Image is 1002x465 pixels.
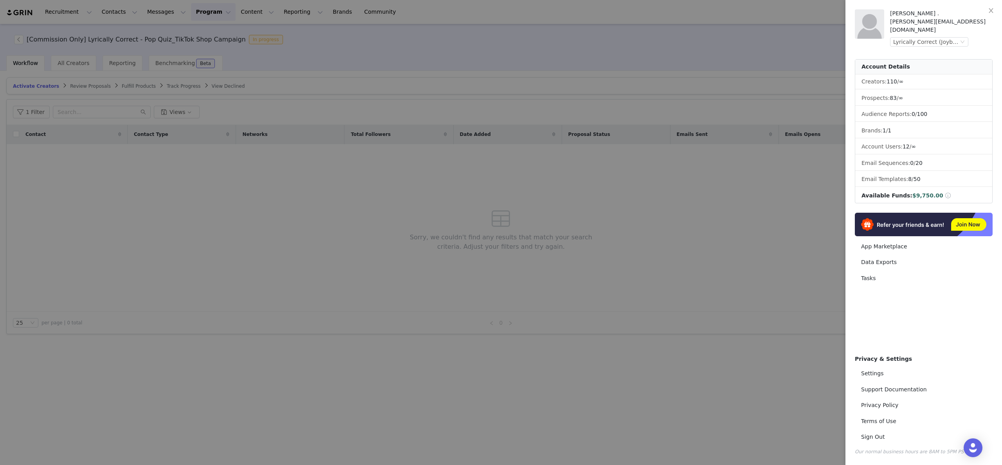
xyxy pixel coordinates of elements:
i: icon: close [988,7,994,14]
li: Brands: [855,123,992,138]
span: 8 [908,176,912,182]
a: Privacy Policy [855,398,993,413]
div: Account Details [855,60,992,74]
a: Sign Out [855,430,993,444]
a: Tasks [855,271,993,286]
span: Available Funds: [861,192,912,199]
a: Settings [855,366,993,381]
span: 50 [914,176,921,182]
div: [PERSON_NAME] . [890,9,993,18]
span: / [883,127,892,134]
span: 110 [887,78,897,85]
span: Our normal business hours are 8AM to 5PM PST. [855,449,968,454]
a: Support Documentation [855,382,993,397]
li: Creators: [855,74,992,89]
img: placeholder-profile.jpg [855,9,884,39]
span: ∞ [899,95,903,101]
i: icon: down [960,40,965,45]
span: ∞ [911,143,916,150]
span: / [908,176,920,182]
li: Email Templates: [855,172,992,187]
a: App Marketplace [855,239,993,254]
span: 83 [890,95,897,101]
li: Account Users: [855,139,992,154]
span: / [890,95,903,101]
span: 0 [910,160,914,166]
span: 0 [912,111,915,117]
span: $9,750.00 [912,192,943,199]
span: / [887,78,903,85]
div: Open Intercom Messenger [964,438,982,457]
span: 1 [883,127,886,134]
li: Audience Reports: / [855,107,992,122]
span: 1 [888,127,891,134]
img: Refer & Earn [855,213,993,236]
a: Data Exports [855,255,993,270]
div: Lyrically Correct (Joybyte) [893,38,959,46]
span: 20 [915,160,923,166]
div: [PERSON_NAME][EMAIL_ADDRESS][DOMAIN_NAME] [890,18,993,34]
span: 100 [917,111,928,117]
span: 12 [903,143,910,150]
li: Prospects: [855,91,992,106]
span: Privacy & Settings [855,356,912,362]
li: Email Sequences: [855,156,992,171]
span: / [910,160,922,166]
span: ∞ [899,78,904,85]
a: Terms of Use [855,414,993,429]
span: / [903,143,916,150]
